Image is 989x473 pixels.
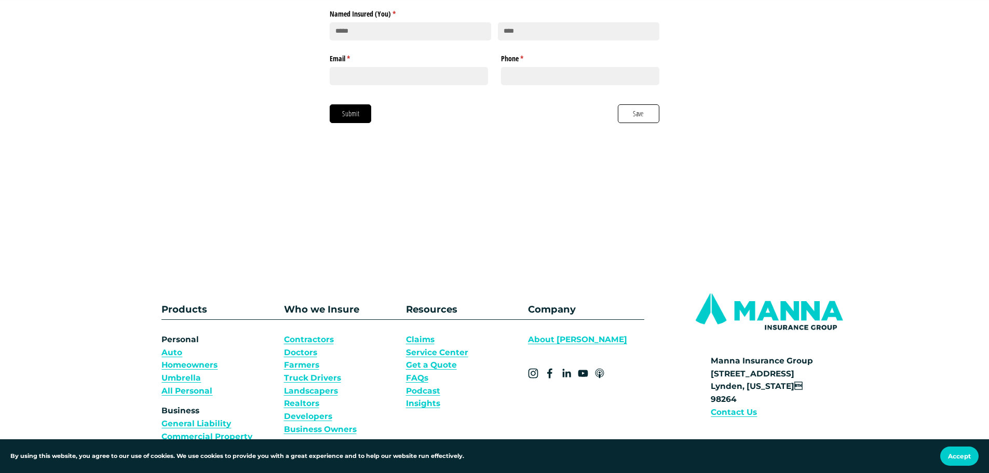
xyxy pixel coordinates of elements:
[406,385,440,398] a: Podcast
[161,372,201,385] a: Umbrella
[498,22,659,40] input: Last
[161,359,218,372] a: Homeowners
[406,359,457,372] a: Get a Quote
[342,108,360,119] span: Submit
[330,50,488,64] label: Email
[545,368,555,379] a: Facebook
[711,406,757,419] a: Contact Us
[161,417,231,430] a: General Liability
[594,368,605,379] a: Apple Podcasts
[561,368,572,379] a: LinkedIn
[578,368,588,379] a: YouTube
[330,6,659,19] legend: Named Insured (You)
[161,346,182,359] a: Auto
[528,302,644,317] p: Company
[284,423,357,436] a: Business Owners
[711,356,813,404] strong: Manna Insurance Group [STREET_ADDRESS] Lynden, [US_STATE] 98264
[528,368,538,379] a: Instagram
[161,385,212,398] a: All Personal
[330,104,371,123] button: Submit
[618,104,659,123] button: Save
[10,452,464,461] p: By using this website, you agree to our use of cookies. We use cookies to provide you with a grea...
[711,407,757,417] strong: Contact Us
[161,404,278,456] p: Business
[284,302,400,317] p: Who we Insure
[406,346,468,359] a: Service Center
[501,50,659,64] label: Phone
[948,452,971,460] span: Accept
[284,333,341,423] a: ContractorsDoctorsFarmersTruck DriversLandscapersRealtorsDevelopers
[406,397,440,410] a: Insights
[161,333,278,397] p: Personal
[161,430,252,443] a: Commercial Property
[632,108,644,119] span: Save
[406,333,435,346] a: Claims
[528,333,627,346] a: About [PERSON_NAME]
[330,22,491,40] input: First
[161,302,247,317] p: Products
[940,447,979,466] button: Accept
[406,302,522,317] p: Resources
[406,372,428,385] a: FAQs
